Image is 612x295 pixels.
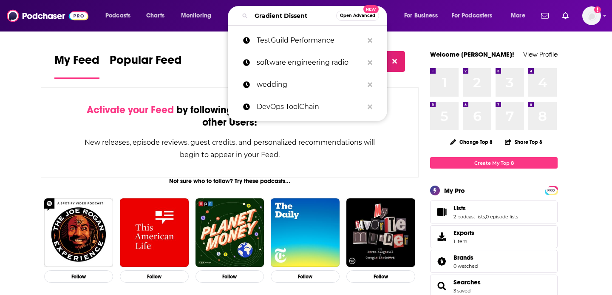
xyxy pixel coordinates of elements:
[453,229,474,237] span: Exports
[582,6,601,25] img: User Profile
[453,263,478,269] a: 0 watched
[340,14,375,18] span: Open Advanced
[446,9,505,23] button: open menu
[404,10,438,22] span: For Business
[54,53,99,72] span: My Feed
[453,254,473,261] span: Brands
[430,200,558,223] span: Lists
[445,137,498,147] button: Change Top 8
[251,9,336,23] input: Search podcasts, credits, & more...
[84,104,376,129] div: by following Podcasts, Creators, Lists, and other Users!
[228,74,387,96] a: wedding
[430,225,558,248] a: Exports
[228,52,387,74] a: software engineering radio
[84,136,376,161] div: New releases, episode reviews, guest credits, and personalized recommendations will begin to appe...
[453,204,518,212] a: Lists
[228,96,387,118] a: DevOps ToolChain
[511,10,525,22] span: More
[141,9,170,23] a: Charts
[523,50,558,58] a: View Profile
[433,206,450,218] a: Lists
[430,250,558,273] span: Brands
[257,29,363,52] p: TestGuild Performance
[453,238,474,244] span: 1 item
[87,103,174,116] span: Activate your Feed
[271,270,340,283] button: Follow
[582,6,601,25] span: Logged in as Marketing09
[44,198,113,267] img: The Joe Rogan Experience
[7,8,88,24] img: Podchaser - Follow, Share and Rate Podcasts
[257,96,363,118] p: DevOps ToolChain
[398,9,448,23] button: open menu
[453,254,478,261] a: Brands
[453,278,481,286] a: Searches
[504,134,543,150] button: Share Top 8
[99,9,142,23] button: open menu
[546,187,556,193] a: PRO
[271,198,340,267] img: The Daily
[195,270,264,283] button: Follow
[257,52,363,74] p: software engineering radio
[594,6,601,13] svg: Add a profile image
[582,6,601,25] button: Show profile menu
[433,255,450,267] a: Brands
[430,157,558,169] a: Create My Top 8
[453,288,470,294] a: 3 saved
[257,74,363,96] p: wedding
[44,270,113,283] button: Follow
[538,9,552,23] a: Show notifications dropdown
[41,178,419,185] div: Not sure who to follow? Try these podcasts...
[120,270,189,283] button: Follow
[433,231,450,243] span: Exports
[485,214,486,220] span: ,
[110,53,182,72] span: Popular Feed
[346,198,415,267] img: My Favorite Murder with Karen Kilgariff and Georgia Hardstark
[430,50,514,58] a: Welcome [PERSON_NAME]!
[444,186,465,195] div: My Pro
[433,280,450,292] a: Searches
[486,214,518,220] a: 0 episode lists
[110,53,182,79] a: Popular Feed
[346,270,415,283] button: Follow
[236,6,395,26] div: Search podcasts, credits, & more...
[363,5,379,13] span: New
[228,29,387,52] a: TestGuild Performance
[452,10,493,22] span: For Podcasters
[336,11,379,21] button: Open AdvancedNew
[54,53,99,79] a: My Feed
[195,198,264,267] img: Planet Money
[181,10,211,22] span: Monitoring
[559,9,572,23] a: Show notifications dropdown
[505,9,536,23] button: open menu
[453,214,485,220] a: 2 podcast lists
[146,10,164,22] span: Charts
[453,204,466,212] span: Lists
[120,198,189,267] img: This American Life
[105,10,130,22] span: Podcasts
[175,9,222,23] button: open menu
